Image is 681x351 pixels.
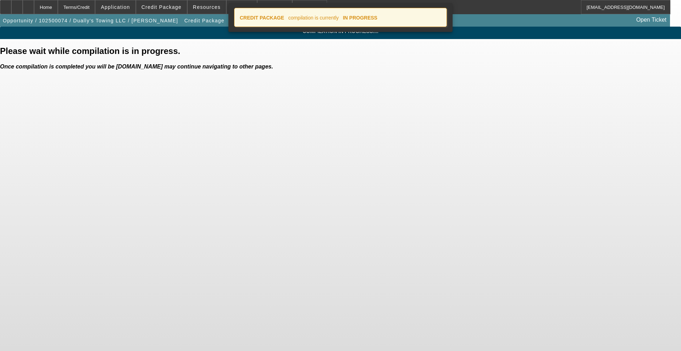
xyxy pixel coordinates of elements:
span: Application [101,4,130,10]
button: Credit Package [183,14,226,27]
span: Opportunity / 102500074 / Dually's Towing LLC / [PERSON_NAME] [3,18,178,23]
button: Credit Package [136,0,187,14]
span: Credit Package [184,18,225,23]
a: Open Ticket [633,14,669,26]
strong: CREDIT PACKAGE [240,15,284,21]
span: Credit Package [142,4,182,10]
span: Resources [193,4,221,10]
span: Compilation in progress.... [5,28,676,34]
span: compilation is currently [288,15,339,21]
button: Application [95,0,135,14]
strong: IN PROGRESS [343,15,377,21]
button: Resources [188,0,226,14]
